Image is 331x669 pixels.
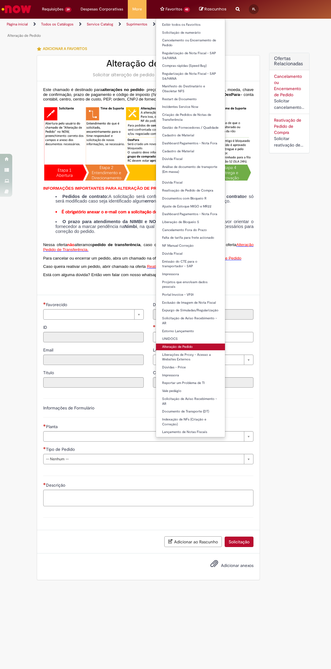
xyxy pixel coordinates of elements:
[153,377,253,388] input: Código da Unidade
[156,104,225,110] a: Incidentes Service Now
[43,447,46,449] span: Necessários
[55,194,253,204] li: A solicitação será confrontada com o valor acordado e só será modificado caso seja identificado a...
[156,315,225,326] a: Solicitação de Aviso Recebimento - AR
[156,96,225,103] a: Restart de Documento
[87,22,113,27] a: Service Catalog
[156,187,225,194] a: Reativação de Pedido de Compra
[165,6,182,12] span: Favoritos
[63,219,220,224] strong: O prazo para atendimento da NIMBI e NOW é o mesmo (3 dias úteis):
[184,7,190,12] span: 45
[43,87,254,97] span: - preço, quantidade, tipo de frete (CIF/FOB), moeda, chave de confirmação, prazo de pagamento e c...
[156,328,225,335] a: Estorno Lançamento
[156,211,225,218] a: Dashboard Pagamentos - Nota Fora
[7,33,41,38] a: Alteração de Pedido
[156,291,225,298] a: Portal Invoice - VF01
[145,199,154,203] strong: erro
[164,536,222,547] button: Adicionar ao Rascunho
[199,6,226,12] a: No momento, sua lista de rascunhos tem 0 Itens
[87,247,89,252] span: .
[156,156,225,162] a: Dúvida Fiscal
[37,42,90,55] button: Adicionar a Favoritos
[252,7,256,11] span: FL
[156,258,225,270] a: Emissão do CTE para o transportador - SAP
[43,309,144,320] a: Limpar campo Favorecido
[43,332,144,342] input: ID
[43,242,254,252] span: Alteração Pedido de Transferência
[81,6,123,12] span: Despesas Corporativas
[156,140,225,147] a: Dashboard Pagamentos - Nota Fora
[43,424,46,427] span: Necessários
[43,324,48,330] label: Somente leitura - ID
[269,53,310,153] div: Ofertas Relacionadas
[67,242,74,247] span: não
[156,70,225,82] a: Regularização de Nota Fiscal - SAP S4/HANA
[43,490,254,506] textarea: Descrição
[156,50,225,61] a: Regularização de Nota Fiscal - SAP S4/HANA
[124,224,137,229] strong: Nimbi
[156,344,225,350] a: Alteração de Pedido
[274,117,301,135] a: Reativação de Pedido de Compra
[46,447,76,452] span: Tipo de Pedido
[156,271,225,278] a: Impressora
[153,309,253,320] input: Departamento
[43,264,146,269] span: Caso queira reativar um pedido, abrir chamado na oferta
[153,370,191,376] label: Somente leitura - Código da Unidade
[43,302,46,305] span: Necessários
[43,370,55,376] label: Somente leitura - Título
[156,299,225,306] a: Exclusão de Imagem de Nota Fiscal
[156,37,225,48] a: Cancelamento ou Encerramento de Pedido
[43,92,254,102] span: – conta contábil, centro, centro de custo, PEP, ordem, CNPJ de fornecedor, ou compra de material ...
[43,347,55,353] label: Somente leitura - Email
[1,3,32,15] img: ServiceNow
[156,195,225,202] a: Documentos com Bloqueio R
[147,264,208,269] span: Reativação de Pedido de Compra
[62,209,181,215] strong: É obrigatório anexar o e-mail com a solicitação do fornecedor!
[43,59,254,69] h2: Alteração de Pedido
[43,186,167,191] span: INFORMAÇÕES IMPORTANTES PARA ALTERAÇÃO DE PREÇO:
[221,563,253,568] span: Adicionar anexos
[156,112,225,123] a: Criação de Pedidos de Notas de Transferência
[43,87,102,92] span: Este chamado é destinado para
[156,21,225,28] a: Exibir todos os Favoritos
[225,537,253,547] button: Solicitação
[156,372,225,379] a: Impressora
[43,46,87,51] span: Adicionar a Favoritos
[156,429,225,435] a: Lançamento de Notas Fiscais
[132,6,142,12] span: More
[156,179,225,186] a: Dúvida Fiscal
[156,234,225,241] a: Falta de tarifa para frete acionado
[156,279,225,290] a: Projetos que envolvam dados pessoais
[153,347,165,353] span: Local
[153,332,253,342] input: Telefone de Contato
[43,242,254,252] a: Alteração Pedido de Transferência
[218,194,244,199] strong: em contrato
[43,405,94,411] label: Informações de Formulário
[7,22,28,27] a: Página inicial
[274,56,305,67] h2: Ofertas Relacionadas
[153,325,156,327] span: Obrigatório Preenchido
[43,377,144,388] input: Título
[156,227,225,234] a: Cancelamento Fora do Prazo
[46,302,68,307] span: Necessários - Favorecido
[43,72,254,78] div: Solicitar alteração de pedido de material ou serviço
[74,242,236,247] span: alteramos , caso queira alterar, abra um chamado na oferta
[156,148,225,155] a: Cadastro de Material
[156,219,225,226] a: Liberação de Bloqueio S
[46,454,241,464] span: -- Nenhum --
[153,302,182,308] label: Somente leitura - Departamento
[62,194,108,199] strong: Pedidos de contrato:
[55,219,253,234] li: Favor orientar o fornecedor a marcar pendência na , na qual ele irá fornecer todos os dados neces...
[156,132,225,139] a: Cadastro de Material
[153,355,253,365] a: Limpar campo Local
[156,380,225,386] a: Reportar um Problema de TI
[224,92,240,97] span: DexPara
[156,250,225,257] a: Dúvida Fiscal
[156,242,225,249] a: NF Manual Correção
[5,19,188,41] ul: Trilhas de página
[156,29,225,36] a: Solicitação de numerário
[156,164,225,175] a: Análise de documento de transporte (Em massa)
[156,203,225,210] a: Ajuste de Estoque MIGO e MR22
